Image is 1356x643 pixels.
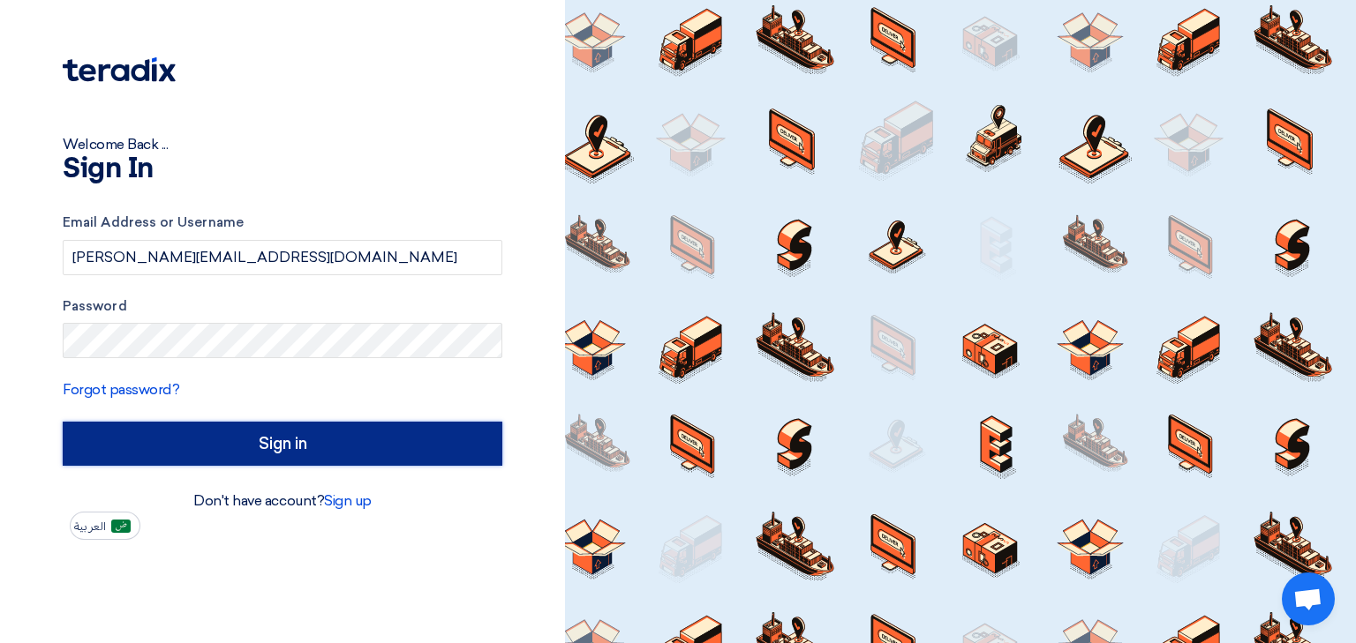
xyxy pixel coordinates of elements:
[324,492,372,509] a: Sign up
[1282,572,1335,625] a: Open chat
[63,213,502,233] label: Email Address or Username
[63,381,179,398] a: Forgot password?
[111,520,131,533] img: ar-AR.png
[63,240,502,275] input: Enter your business email or username
[63,57,176,82] img: Teradix logo
[74,520,106,533] span: العربية
[63,296,502,317] label: Password
[63,155,502,183] h1: Sign In
[63,134,502,155] div: Welcome Back ...
[63,422,502,466] input: Sign in
[70,512,140,540] button: العربية
[63,490,502,512] div: Don't have account?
